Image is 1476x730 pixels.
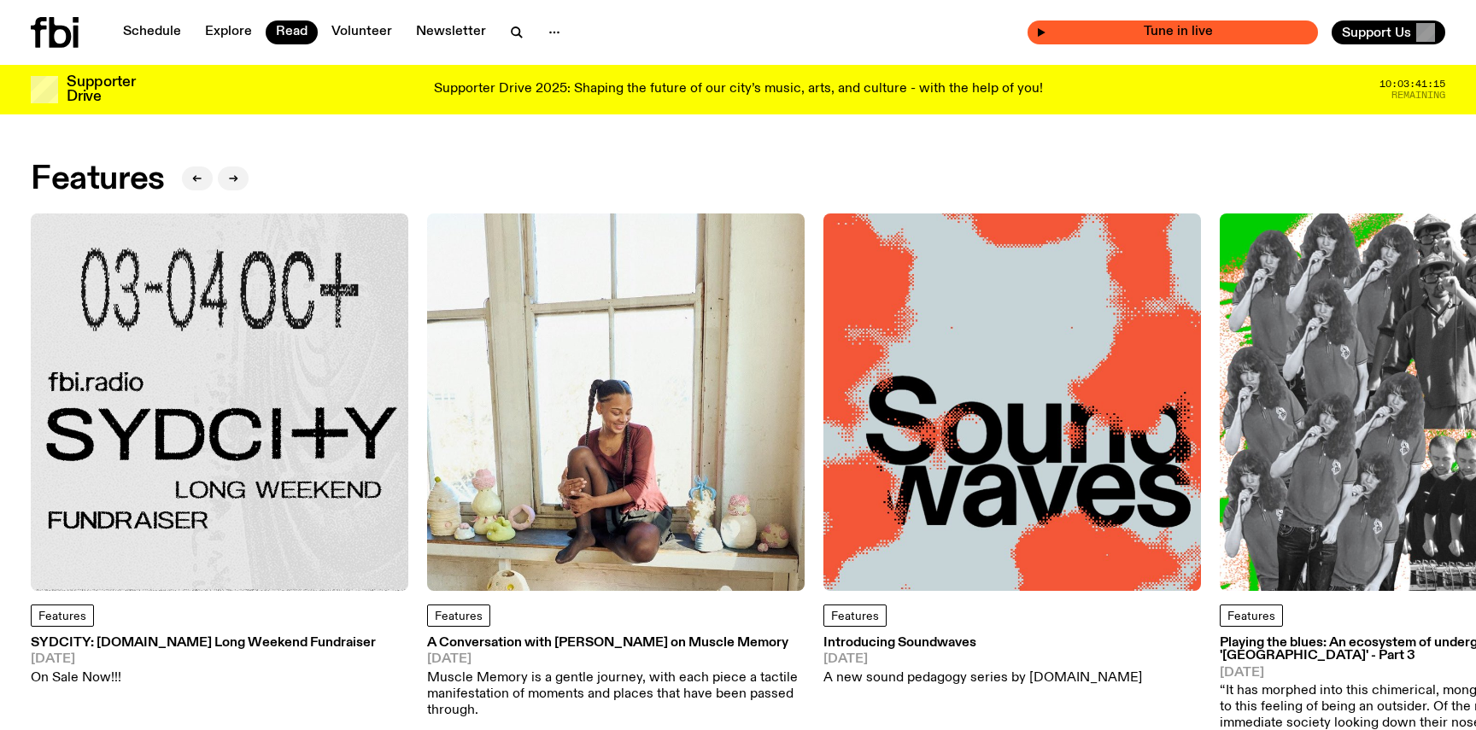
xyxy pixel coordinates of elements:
span: [DATE] [823,653,1142,666]
a: Features [1220,604,1283,627]
p: On Sale Now!!! [31,670,376,686]
a: Features [427,604,490,627]
a: Newsletter [406,20,496,44]
span: Features [831,610,879,622]
span: Tune in live [1046,26,1309,38]
span: Features [38,610,86,622]
a: Schedule [113,20,191,44]
img: The text Sound waves, with one word stacked upon another, in black text on a bluish-gray backgrou... [823,213,1201,591]
h3: Introducing Soundwaves [823,637,1142,650]
span: [DATE] [31,653,376,666]
a: SYDCITY: [DOMAIN_NAME] Long Weekend Fundraiser[DATE]On Sale Now!!! [31,637,376,686]
p: A new sound pedagogy series by [DOMAIN_NAME] [823,670,1142,686]
span: Features [435,610,483,622]
a: Features [823,604,887,627]
a: Read [266,20,318,44]
h3: A Conversation with [PERSON_NAME] on Muscle Memory [427,637,805,650]
h3: Supporter Drive [67,75,135,104]
a: A Conversation with [PERSON_NAME] on Muscle Memory[DATE]Muscle Memory is a gentle journey, with e... [427,637,805,719]
span: Support Us [1342,25,1411,40]
span: Features [1227,610,1275,622]
span: Remaining [1391,91,1445,100]
span: 10:03:41:15 [1379,79,1445,89]
a: Features [31,604,94,627]
p: Muscle Memory is a gentle journey, with each piece a tactile manifestation of moments and places ... [427,670,805,720]
a: Volunteer [321,20,402,44]
button: On AirThe Bridge with [PERSON_NAME]Tune in live [1028,20,1318,44]
button: Support Us [1332,20,1445,44]
img: Black text on gray background. Reading top to bottom: 03-04 OCT. fbi.radio SYDCITY LONG WEEKEND F... [31,213,408,591]
p: Supporter Drive 2025: Shaping the future of our city’s music, arts, and culture - with the help o... [434,82,1043,97]
h2: Features [31,164,165,195]
a: Introducing Soundwaves[DATE]A new sound pedagogy series by [DOMAIN_NAME] [823,637,1142,686]
h3: SYDCITY: [DOMAIN_NAME] Long Weekend Fundraiser [31,637,376,650]
span: [DATE] [427,653,805,666]
a: Explore [195,20,262,44]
